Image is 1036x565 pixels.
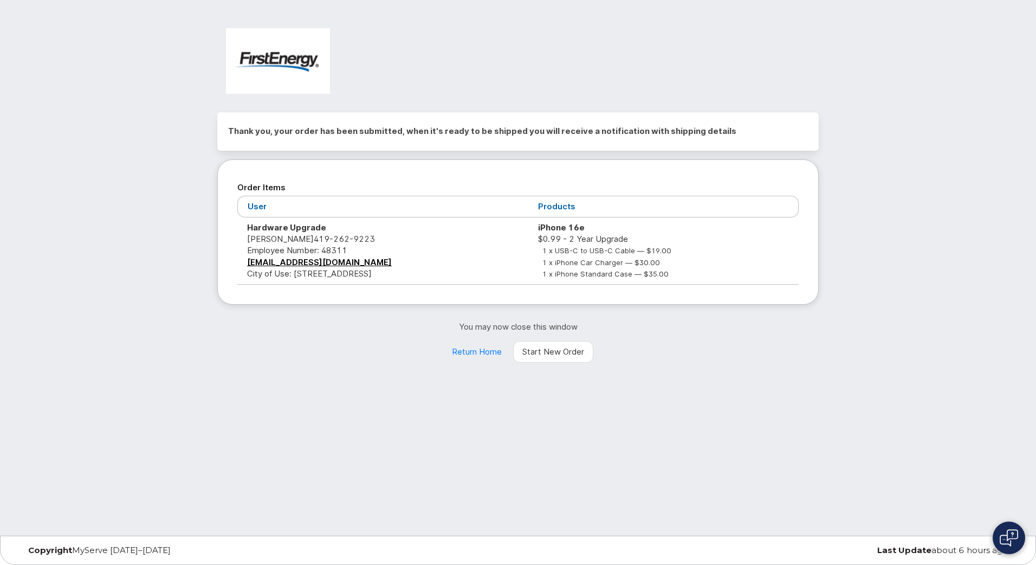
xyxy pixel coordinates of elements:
[513,341,593,363] a: Start New Order
[528,217,799,285] td: $0.99 - 2 Year Upgrade
[228,123,808,139] h2: Thank you, your order has been submitted, when it's ready to be shipped you will receive a notifi...
[247,245,347,255] span: Employee Number: 48311
[226,28,330,94] img: FirstEnergy Corp
[528,196,799,217] th: Products
[538,222,585,233] strong: iPhone 16e
[28,545,72,555] strong: Copyright
[349,234,375,244] span: 9223
[877,545,931,555] strong: Last Update
[542,258,660,267] small: 1 x iPhone Car Charger — $30.00
[1000,529,1018,547] img: Open chat
[314,234,375,244] span: 419
[237,196,528,217] th: User
[237,217,528,285] td: [PERSON_NAME] City of Use: [STREET_ADDRESS]
[247,257,392,267] a: [EMAIL_ADDRESS][DOMAIN_NAME]
[329,234,349,244] span: 262
[542,269,669,278] small: 1 x iPhone Standard Case — $35.00
[443,341,511,363] a: Return Home
[542,246,671,255] small: 1 x USB-C to USB-C Cable — $19.00
[20,546,352,555] div: MyServe [DATE]–[DATE]
[217,321,819,332] p: You may now close this window
[684,546,1016,555] div: about 6 hours ago
[237,179,799,196] h2: Order Items
[247,222,326,233] strong: Hardware Upgrade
